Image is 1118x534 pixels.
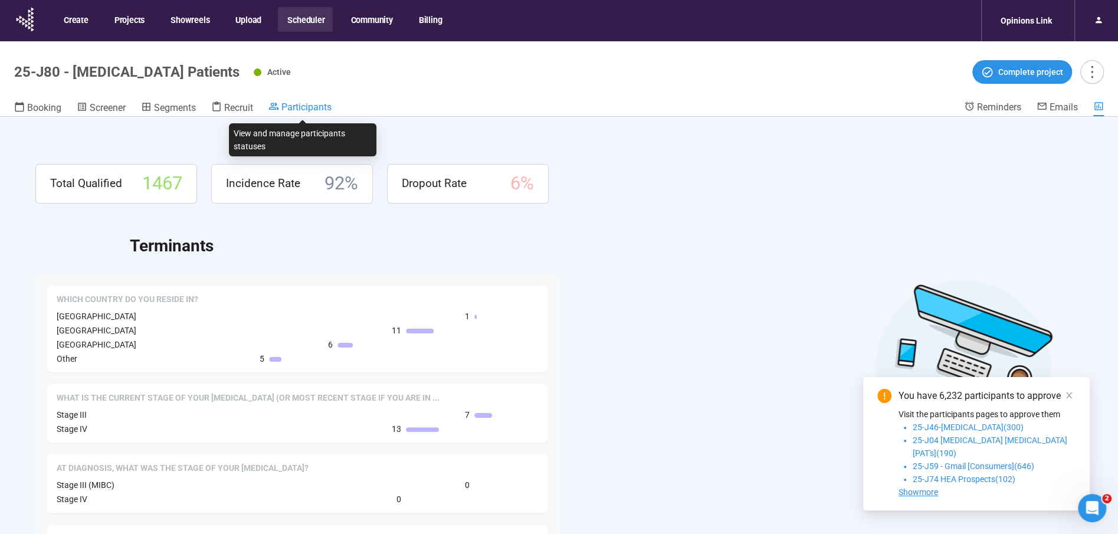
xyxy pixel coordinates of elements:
[875,279,1053,456] img: Desktop work notes
[877,389,891,403] span: exclamation-circle
[14,101,61,116] a: Booking
[90,102,126,113] span: Screener
[105,7,153,32] button: Projects
[510,169,534,198] span: 6 %
[465,479,470,492] span: 0
[142,169,182,198] span: 1467
[130,233,1083,259] h2: Terminants
[899,389,1076,403] div: You have 6,232 participants to approve
[328,338,333,351] span: 6
[224,102,253,113] span: Recruit
[77,101,126,116] a: Screener
[57,340,136,349] span: [GEOGRAPHIC_DATA]
[402,175,467,192] span: Dropout Rate
[1050,101,1078,113] span: Emails
[57,294,198,306] span: Which country do you reside in?
[324,169,358,198] span: 92 %
[396,493,401,506] span: 0
[392,422,401,435] span: 13
[57,463,309,474] span: At diagnosis, what was the stage of your bladder cancer?
[14,64,240,80] h1: 25-J80 - [MEDICAL_DATA] Patients
[1080,60,1104,84] button: more
[57,410,87,420] span: Stage III
[913,474,1015,484] span: 25-J74 HEA Prospects(102)
[465,310,470,323] span: 1
[154,102,196,113] span: Segments
[899,408,1076,421] p: Visit the participants pages to approve them
[1037,101,1078,115] a: Emails
[57,354,77,363] span: Other
[57,326,136,335] span: [GEOGRAPHIC_DATA]
[267,67,291,77] span: Active
[57,312,136,321] span: [GEOGRAPHIC_DATA]
[27,102,61,113] span: Booking
[964,101,1021,115] a: Reminders
[278,7,333,32] button: Scheduler
[913,422,1024,432] span: 25-J46-[MEDICAL_DATA](300)
[50,175,122,192] span: Total Qualified
[1065,391,1073,399] span: close
[226,7,270,32] button: Upload
[161,7,218,32] button: Showreels
[341,7,401,32] button: Community
[994,9,1059,32] div: Opinions Link
[1078,494,1106,522] iframe: Intercom live chat
[260,352,264,365] span: 5
[57,494,87,504] span: Stage IV
[998,65,1063,78] span: Complete project
[141,101,196,116] a: Segments
[1102,494,1112,503] span: 2
[977,101,1021,113] span: Reminders
[899,487,938,497] span: Showmore
[281,101,332,113] span: Participants
[54,7,97,32] button: Create
[268,101,332,115] a: Participants
[57,480,114,490] span: Stage III (MIBC)
[392,324,401,337] span: 11
[211,101,253,116] a: Recruit
[226,175,300,192] span: Incidence Rate
[913,461,1034,471] span: 25-J59 - Gmail [Consumers](646)
[57,392,440,404] span: What is the current stage of your bladder cancer (or most recent stage if you are in remission)?
[57,424,87,434] span: Stage IV
[229,123,376,156] div: View and manage participants statuses
[409,7,451,32] button: Billing
[972,60,1072,84] button: Complete project
[1084,64,1100,80] span: more
[465,408,470,421] span: 7
[913,435,1067,458] span: 25-J04 [MEDICAL_DATA] [MEDICAL_DATA] [PAT's](190)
